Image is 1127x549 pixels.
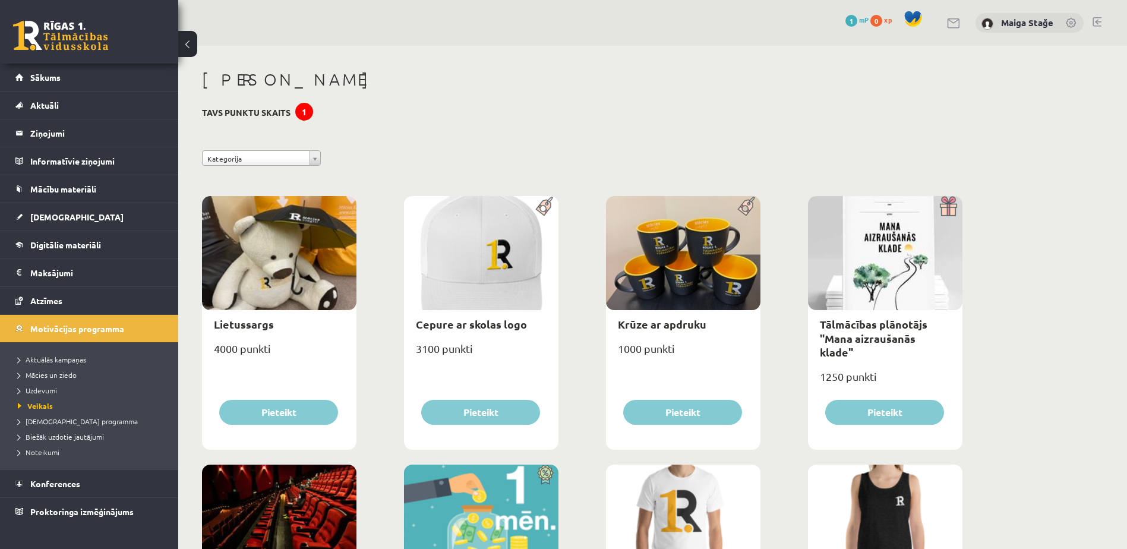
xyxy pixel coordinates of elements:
a: Proktoringa izmēģinājums [15,498,163,525]
a: Informatīvie ziņojumi [15,147,163,175]
a: Motivācijas programma [15,315,163,342]
a: Mācies un ziedo [18,370,166,380]
a: Atzīmes [15,287,163,314]
div: 1 [295,103,313,121]
a: [DEMOGRAPHIC_DATA] [15,203,163,231]
a: Aktuālās kampaņas [18,354,166,365]
span: mP [859,15,869,24]
a: Noteikumi [18,447,166,457]
img: Atlaide [532,465,558,485]
span: Mācību materiāli [30,184,96,194]
img: Dāvana ar pārsteigumu [936,196,962,216]
a: [DEMOGRAPHIC_DATA] programma [18,416,166,427]
a: Maksājumi [15,259,163,286]
span: Kategorija [207,151,305,166]
span: Veikals [18,401,53,411]
a: Konferences [15,470,163,497]
span: Sākums [30,72,61,83]
div: 1250 punkti [808,367,962,396]
a: Mācību materiāli [15,175,163,203]
legend: Informatīvie ziņojumi [30,147,163,175]
span: Aktuāli [30,100,59,111]
span: xp [884,15,892,24]
a: Kategorija [202,150,321,166]
span: Atzīmes [30,295,62,306]
h3: Tavs punktu skaits [202,108,291,118]
legend: Ziņojumi [30,119,163,147]
a: Krūze ar apdruku [618,317,706,331]
button: Pieteikt [623,400,742,425]
a: Uzdevumi [18,385,166,396]
h1: [PERSON_NAME] [202,70,962,90]
span: Mācies un ziedo [18,370,77,380]
div: 3100 punkti [404,339,558,368]
a: Tālmācības plānotājs "Mana aizraušanās klade" [820,317,927,359]
span: Aktuālās kampaņas [18,355,86,364]
img: Maiga Stağe [981,18,993,30]
span: Motivācijas programma [30,323,124,334]
img: Populāra prece [532,196,558,216]
span: [DEMOGRAPHIC_DATA] programma [18,417,138,426]
span: Proktoringa izmēģinājums [30,506,134,517]
button: Pieteikt [421,400,540,425]
span: Digitālie materiāli [30,239,101,250]
legend: Maksājumi [30,259,163,286]
span: 0 [870,15,882,27]
div: 1000 punkti [606,339,760,368]
button: Pieteikt [219,400,338,425]
a: Aktuāli [15,91,163,119]
span: Noteikumi [18,447,59,457]
a: 1 mP [845,15,869,24]
span: Uzdevumi [18,386,57,395]
div: 4000 punkti [202,339,356,368]
a: Digitālie materiāli [15,231,163,258]
a: Ziņojumi [15,119,163,147]
a: Maiga Stağe [1001,17,1053,29]
a: Veikals [18,400,166,411]
a: Sākums [15,64,163,91]
span: Konferences [30,478,80,489]
a: Cepure ar skolas logo [416,317,527,331]
span: 1 [845,15,857,27]
span: Biežāk uzdotie jautājumi [18,432,104,441]
a: Rīgas 1. Tālmācības vidusskola [13,21,108,51]
a: Biežāk uzdotie jautājumi [18,431,166,442]
span: [DEMOGRAPHIC_DATA] [30,212,124,222]
a: Lietussargs [214,317,274,331]
img: Populāra prece [734,196,760,216]
button: Pieteikt [825,400,944,425]
a: 0 xp [870,15,898,24]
